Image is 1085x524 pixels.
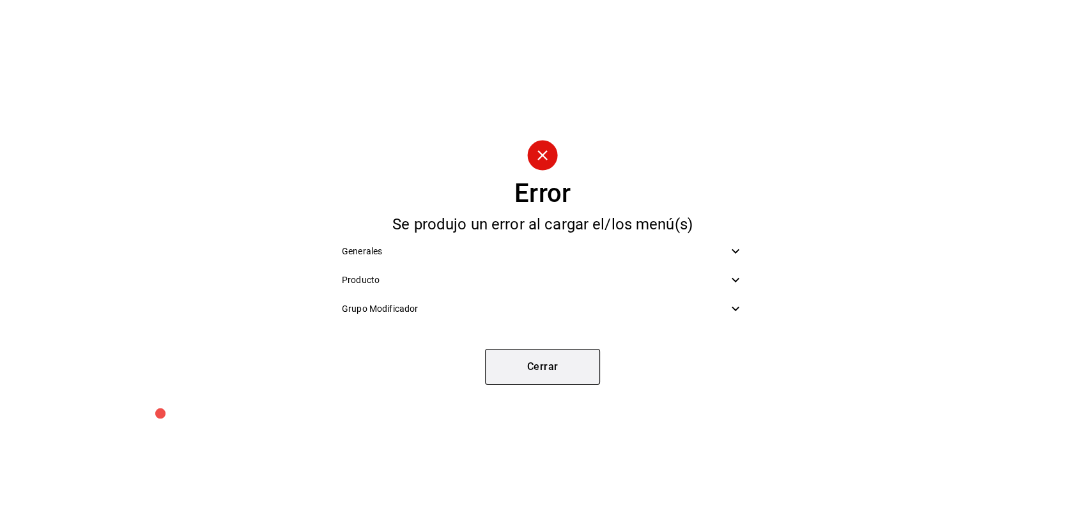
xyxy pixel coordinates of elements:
[342,302,728,316] span: Grupo Modificador
[342,245,728,258] span: Generales
[332,237,753,266] div: Generales
[332,266,753,295] div: Producto
[342,274,728,287] span: Producto
[485,349,600,385] button: Cerrar
[514,181,571,206] div: Error
[332,295,753,323] div: Grupo Modificador
[332,217,753,232] div: Se produjo un error al cargar el/los menú(s)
